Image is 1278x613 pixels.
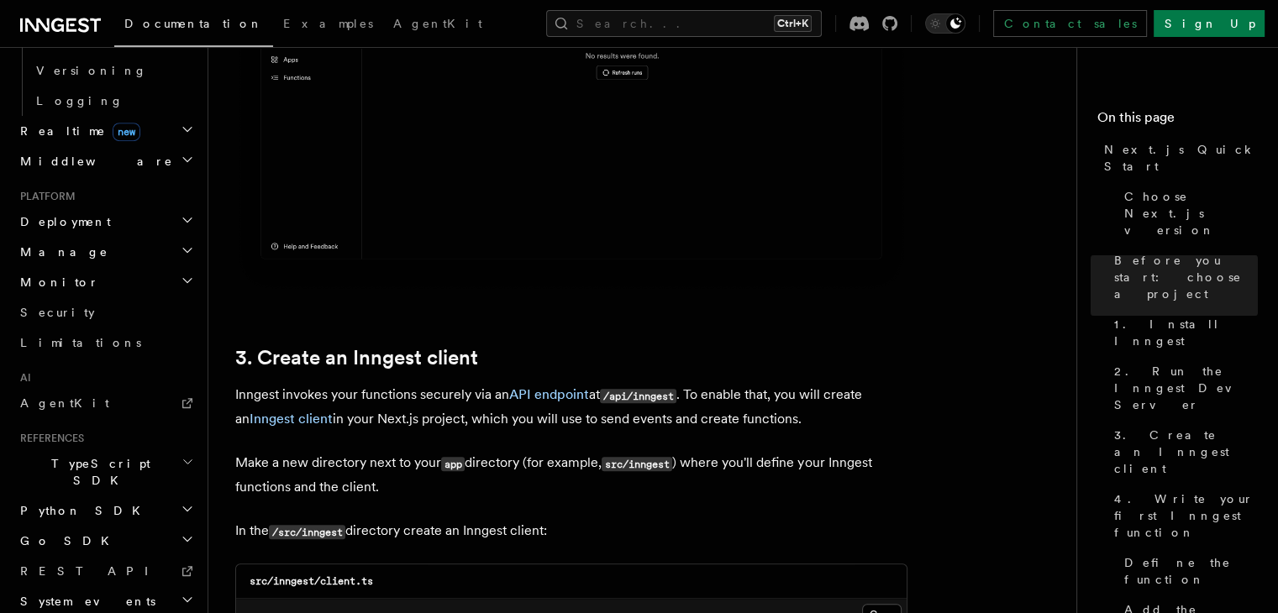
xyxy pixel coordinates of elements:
span: Manage [13,244,108,260]
span: 2. Run the Inngest Dev Server [1114,363,1258,413]
a: 4. Write your first Inngest function [1107,484,1258,548]
a: Examples [273,5,383,45]
button: Middleware [13,146,197,176]
a: 3. Create an Inngest client [235,346,478,369]
a: REST API [13,556,197,586]
a: Before you start: choose a project [1107,245,1258,309]
button: Deployment [13,207,197,237]
code: app [441,457,465,471]
span: AgentKit [393,17,482,30]
h4: On this page [1097,107,1258,134]
span: 3. Create an Inngest client [1114,427,1258,477]
span: References [13,432,84,445]
code: /src/inngest [269,525,345,539]
span: AI [13,371,31,385]
span: new [113,123,140,141]
a: 1. Install Inngest [1107,309,1258,356]
p: In the directory create an Inngest client: [235,519,907,543]
a: Define the function [1118,548,1258,595]
button: TypeScript SDK [13,448,197,495]
a: Sign Up [1154,10,1265,37]
button: Search...Ctrl+K [546,10,822,37]
span: Versioning [36,64,147,77]
a: Limitations [13,327,197,358]
span: Documentation [124,17,263,30]
button: Go SDK [13,526,197,556]
span: Define the function [1124,554,1258,588]
span: Examples [283,17,373,30]
span: System events [13,593,155,610]
a: Next.js Quick Start [1097,134,1258,181]
a: Contact sales [993,10,1147,37]
span: Platform [13,190,76,203]
span: 4. Write your first Inngest function [1114,490,1258,541]
p: Inngest invokes your functions securely via an at . To enable that, you will create an in your Ne... [235,383,907,431]
a: Choose Next.js version [1118,181,1258,245]
button: Manage [13,237,197,267]
span: Python SDK [13,502,150,519]
p: Make a new directory next to your directory (for example, ) where you'll define your Inngest func... [235,451,907,499]
code: src/inngest [602,457,672,471]
button: Monitor [13,267,197,297]
a: AgentKit [383,5,492,45]
span: Logging [36,94,124,107]
a: Versioning [29,55,197,86]
a: Security [13,297,197,327]
span: Monitor [13,274,99,291]
a: Inngest client [250,411,333,427]
a: Documentation [114,5,273,47]
span: Limitations [20,336,141,349]
a: 2. Run the Inngest Dev Server [1107,356,1258,420]
span: Before you start: choose a project [1114,252,1258,302]
span: Security [20,306,95,319]
code: src/inngest/client.ts [250,575,373,587]
a: 3. Create an Inngest client [1107,420,1258,484]
a: API endpoint [509,386,589,402]
code: /api/inngest [600,389,676,403]
span: REST API [20,564,163,578]
button: Realtimenew [13,116,197,146]
span: Next.js Quick Start [1104,141,1258,175]
button: Toggle dark mode [925,13,965,34]
span: AgentKit [20,396,109,410]
button: Python SDK [13,495,197,526]
span: Choose Next.js version [1124,188,1258,238]
a: AgentKit [13,388,197,418]
span: Deployment [13,213,111,230]
span: TypeScript SDK [13,455,181,489]
span: Go SDK [13,532,119,549]
a: Logging [29,86,197,116]
span: Realtime [13,123,140,139]
kbd: Ctrl+K [774,15,812,32]
span: Middleware [13,153,173,170]
span: 1. Install Inngest [1114,316,1258,349]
